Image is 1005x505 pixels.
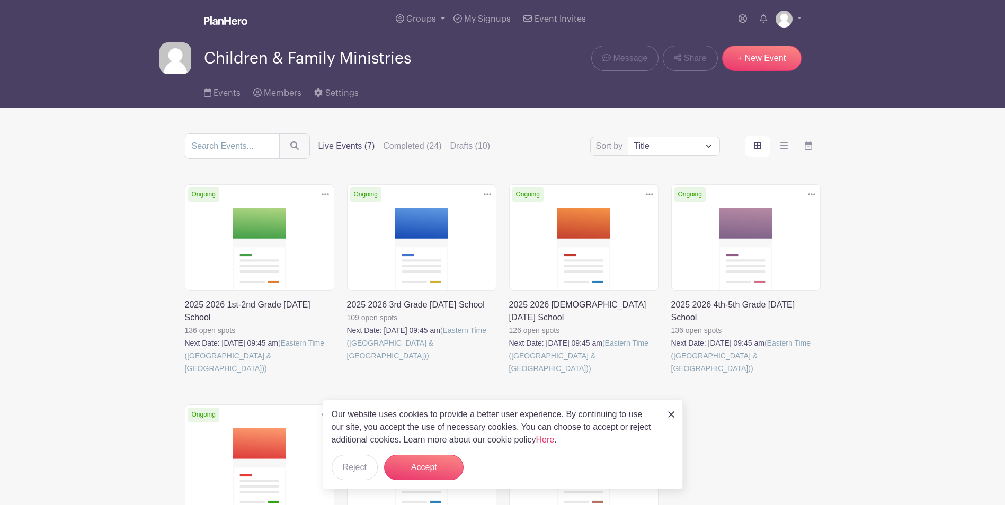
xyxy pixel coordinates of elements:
[536,435,555,444] a: Here
[684,52,707,65] span: Share
[384,455,464,480] button: Accept
[535,15,586,23] span: Event Invites
[613,52,647,65] span: Message
[745,136,821,157] div: order and view
[591,46,659,71] a: Message
[204,16,247,25] img: logo_white-6c42ec7e38ccf1d336a20a19083b03d10ae64f83f12c07503d8b9e83406b4c7d.svg
[464,15,511,23] span: My Signups
[383,140,441,152] label: Completed (24)
[318,140,375,152] label: Live Events (7)
[318,140,491,152] div: filters
[596,140,626,152] label: Sort by
[325,89,359,97] span: Settings
[314,74,358,108] a: Settings
[214,89,241,97] span: Events
[204,74,241,108] a: Events
[668,411,674,418] img: close_button-5f87c8562297e5c2d7936805f587ecaba9071eb48480494691a3f1689db116b3.svg
[663,46,717,71] a: Share
[776,11,793,28] img: default-ce2991bfa6775e67f084385cd625a349d9dcbb7a52a09fb2fda1e96e2d18dcdb.png
[204,50,411,67] span: Children & Family Ministries
[253,74,301,108] a: Members
[332,408,657,446] p: Our website uses cookies to provide a better user experience. By continuing to use our site, you ...
[264,89,301,97] span: Members
[185,133,280,159] input: Search Events...
[450,140,491,152] label: Drafts (10)
[406,15,436,23] span: Groups
[332,455,378,480] button: Reject
[722,46,802,71] a: + New Event
[159,42,191,74] img: default-ce2991bfa6775e67f084385cd625a349d9dcbb7a52a09fb2fda1e96e2d18dcdb.png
